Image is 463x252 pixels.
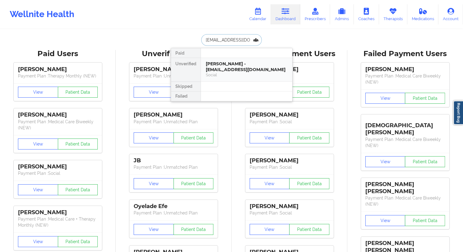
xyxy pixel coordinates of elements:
div: [PERSON_NAME] [18,209,98,216]
button: View [18,139,58,149]
button: View [365,93,405,104]
p: Payment Plan : Social [250,164,329,170]
a: Coaches [354,4,379,24]
p: Payment Plan : Unmatched Plan [134,119,213,125]
button: Patient Data [58,139,98,149]
div: [PERSON_NAME] [134,111,213,118]
button: Patient Data [289,224,329,235]
button: Patient Data [289,87,329,98]
button: Patient Data [174,178,214,189]
p: Payment Plan : Unmatched Plan [134,73,213,79]
p: Payment Plan : Medical Care Biweekly (NEW) [365,73,445,85]
div: Skipped [171,82,201,92]
p: Payment Plan : Social [18,170,98,176]
p: Payment Plan : Social [250,119,329,125]
a: Admins [330,4,354,24]
div: [PERSON_NAME] [365,66,445,73]
button: View [365,156,405,167]
div: [PERSON_NAME] [250,111,329,118]
button: Patient Data [174,224,214,235]
p: Payment Plan : Social [250,210,329,216]
button: View [250,132,290,143]
a: Prescribers [300,4,330,24]
a: Calendar [245,4,271,24]
div: JB [134,157,213,164]
p: Payment Plan : Medical Care Biweekly (NEW) [365,195,445,207]
button: View [18,184,58,195]
button: Patient Data [289,178,329,189]
div: Paid Users [4,49,111,59]
div: Failed [171,92,201,101]
button: Patient Data [405,215,445,226]
div: Failed Payment Users [352,49,459,59]
a: Medications [407,4,439,24]
button: View [365,215,405,226]
div: Unverified [171,58,201,82]
button: View [134,132,174,143]
div: Oyelade Efe [134,203,213,210]
p: Payment Plan : Medical Care + Therapy Monthly (NEW) [18,216,98,228]
button: Patient Data [58,184,98,195]
p: Payment Plan : Medical Care Biweekly (NEW) [365,136,445,149]
p: Payment Plan : Unmatched Plan [134,164,213,170]
div: [PERSON_NAME] [PERSON_NAME] [365,181,445,195]
div: [PERSON_NAME] [18,163,98,170]
button: View [18,87,58,98]
button: View [250,178,290,189]
a: Account [438,4,463,24]
button: View [18,236,58,247]
a: Report Bug [453,101,463,125]
p: Payment Plan : Therapy Monthly (NEW) [18,73,98,79]
div: [PERSON_NAME] [250,203,329,210]
button: View [250,224,290,235]
button: Patient Data [58,87,98,98]
button: Patient Data [58,236,98,247]
button: Patient Data [405,156,445,167]
p: Payment Plan : Unmatched Plan [134,210,213,216]
div: [PERSON_NAME] [250,157,329,164]
div: [PERSON_NAME] [18,66,98,73]
a: Dashboard [271,4,300,24]
a: Therapists [379,4,407,24]
div: Social [206,72,287,77]
div: [DEMOGRAPHIC_DATA][PERSON_NAME] [365,117,445,136]
div: [PERSON_NAME] - [EMAIL_ADDRESS][DOMAIN_NAME] [206,61,287,72]
button: View [134,87,174,98]
button: Patient Data [289,132,329,143]
div: Paid [171,48,201,58]
div: [PERSON_NAME] [134,66,213,73]
div: [PERSON_NAME] [18,111,98,118]
div: Unverified Users [120,49,227,59]
button: Patient Data [174,132,214,143]
p: Payment Plan : Medical Care Biweekly (NEW) [18,119,98,131]
button: View [134,178,174,189]
button: Patient Data [405,93,445,104]
button: View [134,224,174,235]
